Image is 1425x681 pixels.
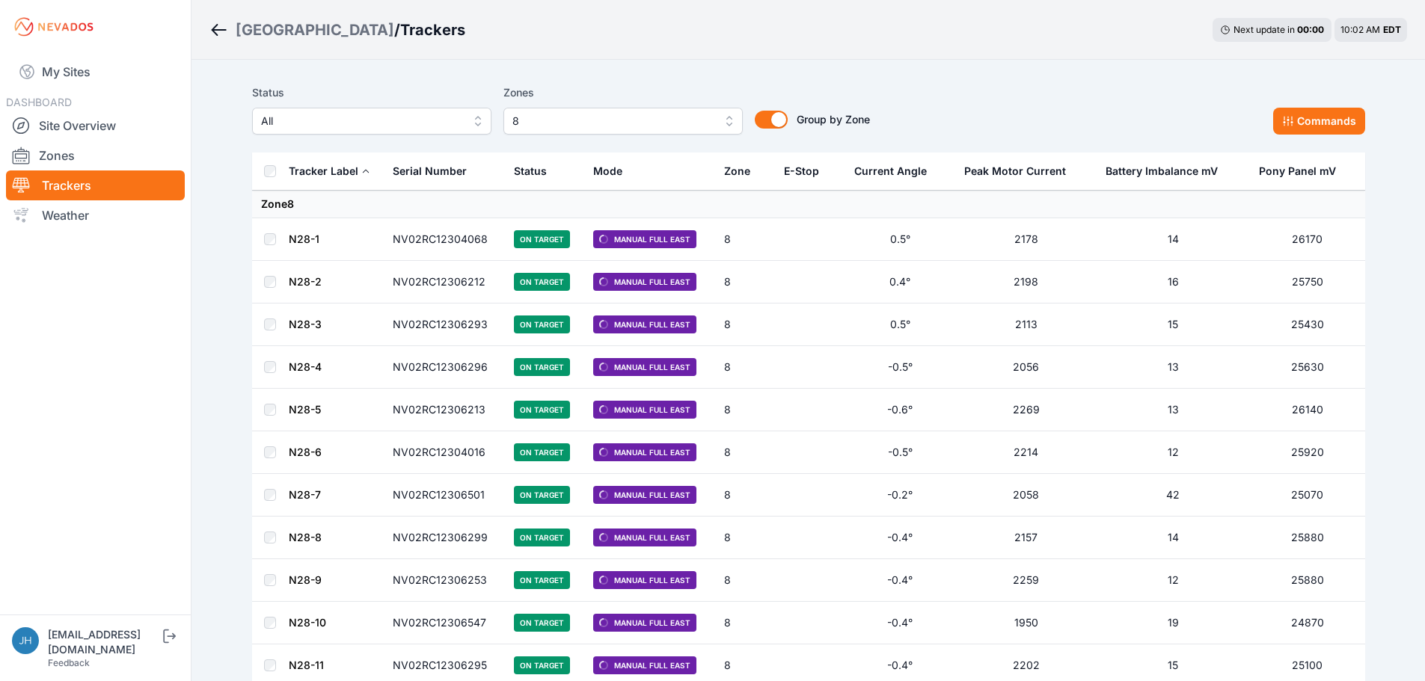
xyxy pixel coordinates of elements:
[289,275,322,288] a: N28-2
[593,315,696,333] span: Manual Full East
[854,153,939,189] button: Current Angle
[593,656,696,674] span: Manual Full East
[715,346,776,389] td: 8
[1097,303,1249,346] td: 15
[514,656,570,674] span: On Target
[715,261,776,303] td: 8
[593,614,696,632] span: Manual Full East
[289,531,322,543] a: N28-8
[1250,346,1365,389] td: 25630
[1383,24,1401,35] span: EDT
[955,346,1097,389] td: 2056
[845,602,955,644] td: -0.4°
[514,358,570,376] span: On Target
[1250,431,1365,474] td: 25920
[1273,108,1365,135] button: Commands
[384,474,505,517] td: NV02RC12306501
[1250,261,1365,303] td: 25750
[784,164,819,179] div: E-Stop
[384,517,505,559] td: NV02RC12306299
[1250,389,1365,431] td: 26140
[955,517,1097,559] td: 2157
[593,358,696,376] span: Manual Full East
[514,529,570,546] span: On Target
[593,486,696,504] span: Manual Full East
[845,261,955,303] td: 0.4°
[593,529,696,546] span: Manual Full East
[514,401,570,419] span: On Target
[964,153,1078,189] button: Peak Motor Current
[1097,346,1249,389] td: 13
[252,84,491,102] label: Status
[6,200,185,230] a: Weather
[394,19,400,40] span: /
[512,112,713,130] span: 8
[955,303,1097,346] td: 2113
[384,261,505,303] td: NV02RC12306212
[209,10,465,49] nav: Breadcrumb
[48,627,160,657] div: [EMAIL_ADDRESS][DOMAIN_NAME]
[289,403,321,416] a: N28-5
[715,303,776,346] td: 8
[1106,164,1218,179] div: Battery Imbalance mV
[252,108,491,135] button: All
[289,659,324,671] a: N28-11
[514,486,570,504] span: On Target
[955,431,1097,474] td: 2214
[955,261,1097,303] td: 2198
[854,164,927,179] div: Current Angle
[514,153,559,189] button: Status
[715,602,776,644] td: 8
[593,153,634,189] button: Mode
[715,559,776,602] td: 8
[12,15,96,39] img: Nevados
[845,389,955,431] td: -0.6°
[48,657,90,668] a: Feedback
[1097,474,1249,517] td: 42
[1250,602,1365,644] td: 24870
[955,389,1097,431] td: 2269
[1250,517,1365,559] td: 25880
[1234,24,1295,35] span: Next update in
[964,164,1066,179] div: Peak Motor Current
[955,602,1097,644] td: 1950
[724,164,750,179] div: Zone
[845,218,955,261] td: 0.5°
[955,559,1097,602] td: 2259
[6,170,185,200] a: Trackers
[1340,24,1380,35] span: 10:02 AM
[514,571,570,589] span: On Target
[289,360,322,373] a: N28-4
[514,443,570,461] span: On Target
[261,112,462,130] span: All
[393,164,467,179] div: Serial Number
[593,230,696,248] span: Manual Full East
[845,346,955,389] td: -0.5°
[1097,261,1249,303] td: 16
[1297,24,1324,36] div: 00 : 00
[384,303,505,346] td: NV02RC12306293
[289,164,358,179] div: Tracker Label
[593,401,696,419] span: Manual Full East
[1106,153,1230,189] button: Battery Imbalance mV
[289,153,370,189] button: Tracker Label
[400,19,465,40] h3: Trackers
[955,218,1097,261] td: 2178
[1259,153,1348,189] button: Pony Panel mV
[593,273,696,291] span: Manual Full East
[593,443,696,461] span: Manual Full East
[503,108,743,135] button: 8
[715,431,776,474] td: 8
[845,474,955,517] td: -0.2°
[6,141,185,170] a: Zones
[384,346,505,389] td: NV02RC12306296
[236,19,394,40] div: [GEOGRAPHIC_DATA]
[289,616,326,629] a: N28-10
[724,153,762,189] button: Zone
[1097,389,1249,431] td: 13
[593,571,696,589] span: Manual Full East
[252,191,1365,218] td: Zone 8
[797,113,870,126] span: Group by Zone
[1097,559,1249,602] td: 12
[384,389,505,431] td: NV02RC12306213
